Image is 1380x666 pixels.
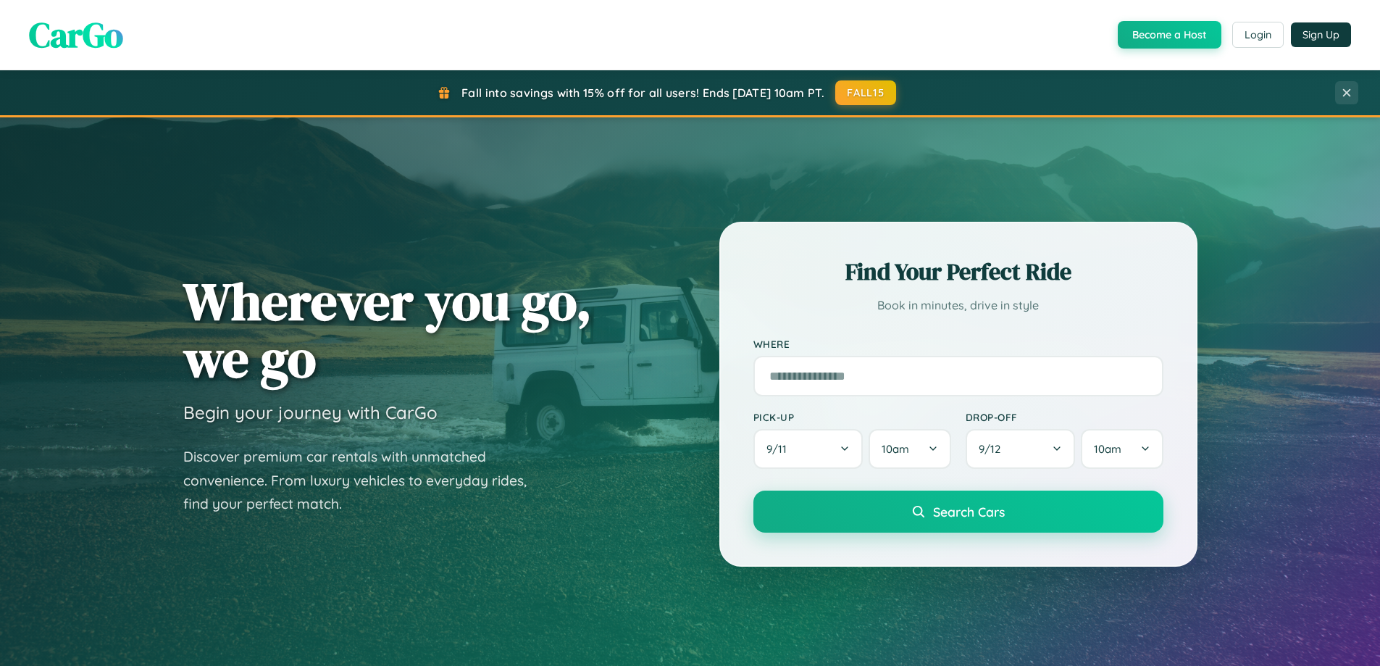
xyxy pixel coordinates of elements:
[753,338,1163,350] label: Where
[753,429,863,469] button: 9/11
[183,401,438,423] h3: Begin your journey with CarGo
[753,256,1163,288] h2: Find Your Perfect Ride
[979,442,1008,456] span: 9 / 12
[966,411,1163,423] label: Drop-off
[835,80,896,105] button: FALL15
[461,86,824,100] span: Fall into savings with 15% off for all users! Ends [DATE] 10am PT.
[753,491,1163,533] button: Search Cars
[753,295,1163,316] p: Book in minutes, drive in style
[766,442,794,456] span: 9 / 11
[933,504,1005,520] span: Search Cars
[1094,442,1121,456] span: 10am
[1232,22,1284,48] button: Login
[29,11,123,59] span: CarGo
[753,411,951,423] label: Pick-up
[1291,22,1351,47] button: Sign Up
[1081,429,1163,469] button: 10am
[1118,21,1221,49] button: Become a Host
[183,272,592,387] h1: Wherever you go, we go
[869,429,950,469] button: 10am
[882,442,909,456] span: 10am
[183,445,545,516] p: Discover premium car rentals with unmatched convenience. From luxury vehicles to everyday rides, ...
[966,429,1076,469] button: 9/12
